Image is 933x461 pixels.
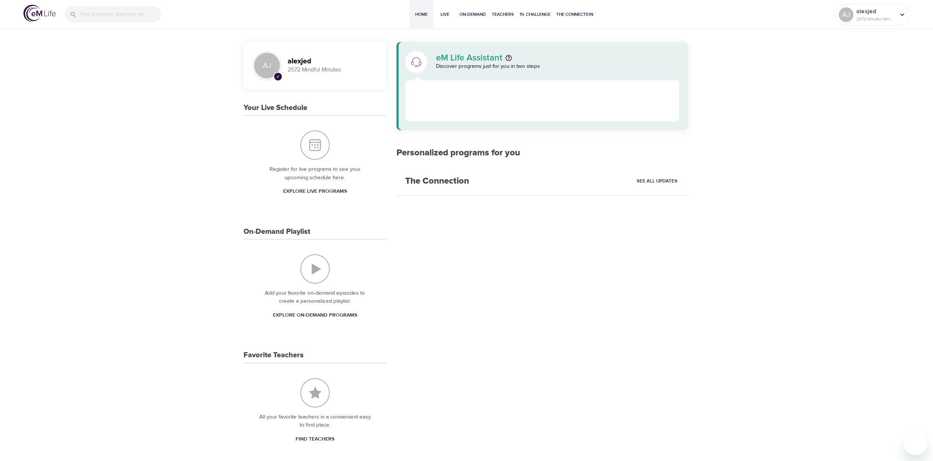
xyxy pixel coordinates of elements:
[270,309,360,322] a: Explore On-Demand Programs
[283,187,347,196] span: Explore Live Programs
[413,11,430,18] span: Home
[258,413,372,429] p: All your favorite teachers in a convienient easy to find place.
[258,289,372,306] p: Add your favorite on-demand episodes to create a personalized playlist.
[904,432,927,455] iframe: Button to launch messaging window
[520,11,550,18] span: 1% Challenge
[396,148,688,158] h2: Personalized programs for you
[252,51,282,80] div: AJ
[273,311,357,320] span: Explore On-Demand Programs
[637,177,677,185] span: See All Updates
[280,185,350,198] a: Explore Live Programs
[396,167,478,195] h2: The Connection
[492,11,514,18] span: Teachers
[635,176,679,187] a: See All Updates
[244,351,304,359] h3: Favorite Teachers
[856,7,895,16] p: alexjed
[300,378,330,407] img: Favorite Teachers
[23,5,56,22] img: logo
[460,11,486,18] span: On-Demand
[80,7,161,22] input: Find programs, teachers, etc...
[288,66,377,74] p: 2572 Mindful Minutes
[244,228,310,236] h3: On-Demand Playlist
[296,435,334,444] span: Find Teachers
[436,54,502,62] p: eM Life Assistant
[258,165,372,182] p: Register for live programs to see your upcoming schedule here.
[839,7,853,22] div: AJ
[244,104,307,112] h3: Your Live Schedule
[300,130,330,160] img: Your Live Schedule
[856,16,895,22] p: 2572 Mindful Minutes
[436,11,454,18] span: Live
[300,254,330,284] img: On-Demand Playlist
[436,62,679,71] p: Discover programs just for you in two steps
[556,11,593,18] span: The Connection
[410,56,422,68] img: eM Life Assistant
[288,57,377,66] h3: alexjed
[293,432,337,446] a: Find Teachers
